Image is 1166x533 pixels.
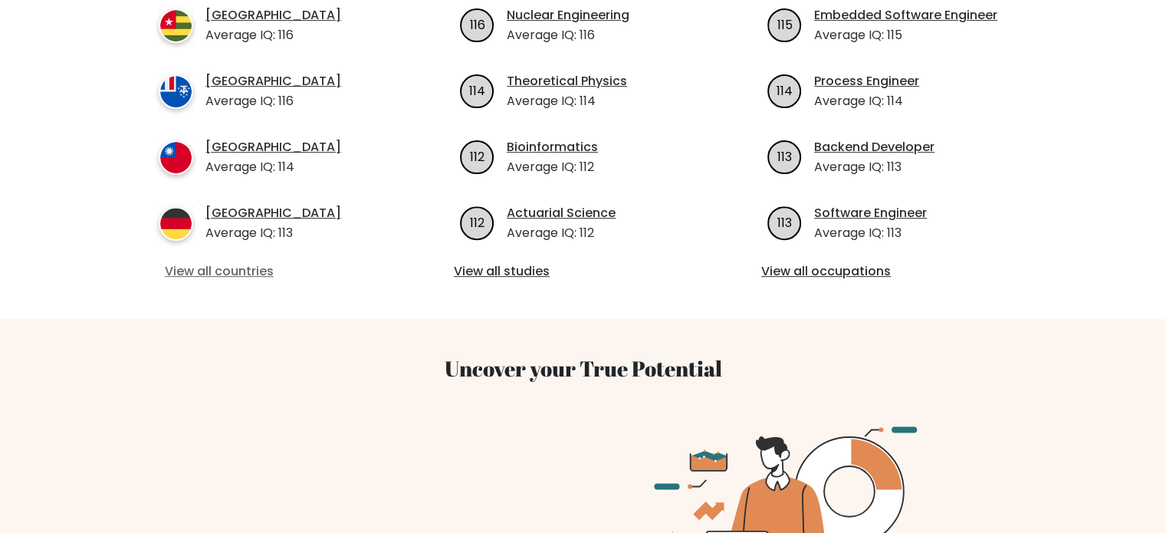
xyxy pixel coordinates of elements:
[205,158,341,176] p: Average IQ: 114
[205,92,341,110] p: Average IQ: 116
[507,72,627,90] a: Theoretical Physics
[159,206,193,241] img: country
[777,81,793,99] text: 114
[507,204,616,222] a: Actuarial Science
[507,26,629,44] p: Average IQ: 116
[205,72,341,90] a: [GEOGRAPHIC_DATA]
[87,356,1080,382] h3: Uncover your True Potential
[205,6,341,25] a: [GEOGRAPHIC_DATA]
[205,224,341,242] p: Average IQ: 113
[777,213,792,231] text: 113
[470,213,484,231] text: 112
[159,74,193,109] img: country
[777,147,792,165] text: 113
[470,15,485,33] text: 116
[761,262,1020,281] a: View all occupations
[814,138,934,156] a: Backend Developer
[814,72,919,90] a: Process Engineer
[814,6,997,25] a: Embedded Software Engineer
[205,138,341,156] a: [GEOGRAPHIC_DATA]
[159,8,193,43] img: country
[165,262,386,281] a: View all countries
[205,26,341,44] p: Average IQ: 116
[454,262,712,281] a: View all studies
[814,158,934,176] p: Average IQ: 113
[470,147,484,165] text: 112
[814,26,997,44] p: Average IQ: 115
[507,92,627,110] p: Average IQ: 114
[507,224,616,242] p: Average IQ: 112
[814,224,927,242] p: Average IQ: 113
[507,6,629,25] a: Nuclear Engineering
[205,204,341,222] a: [GEOGRAPHIC_DATA]
[469,81,485,99] text: 114
[507,158,598,176] p: Average IQ: 112
[814,92,919,110] p: Average IQ: 114
[159,140,193,175] img: country
[507,138,598,156] a: Bioinformatics
[777,15,793,33] text: 115
[814,204,927,222] a: Software Engineer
